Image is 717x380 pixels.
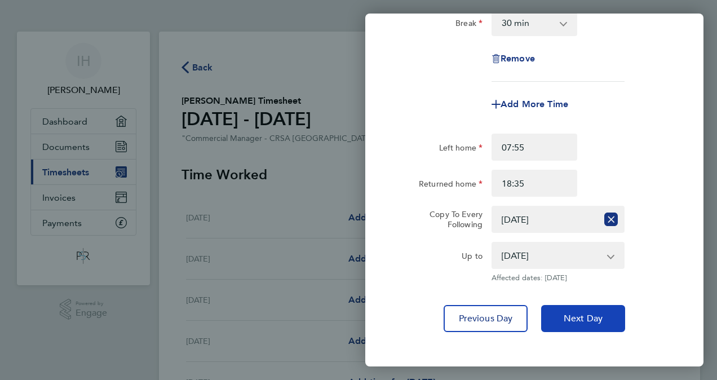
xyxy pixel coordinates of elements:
label: Up to [462,251,483,264]
button: Reset selection [604,207,618,232]
span: Previous Day [459,313,513,324]
span: Next Day [564,313,603,324]
span: Add More Time [501,99,568,109]
label: Returned home [419,179,483,192]
label: Break [455,18,483,32]
button: Next Day [541,305,625,332]
span: Affected dates: [DATE] [492,273,625,282]
label: Left home [439,143,483,156]
button: Add More Time [492,100,568,109]
label: Copy To Every Following [421,209,483,229]
button: Remove [492,54,535,63]
input: E.g. 17:00 [492,170,577,197]
button: Previous Day [444,305,528,332]
input: E.g. 08:00 [492,134,577,161]
span: Remove [501,53,535,64]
